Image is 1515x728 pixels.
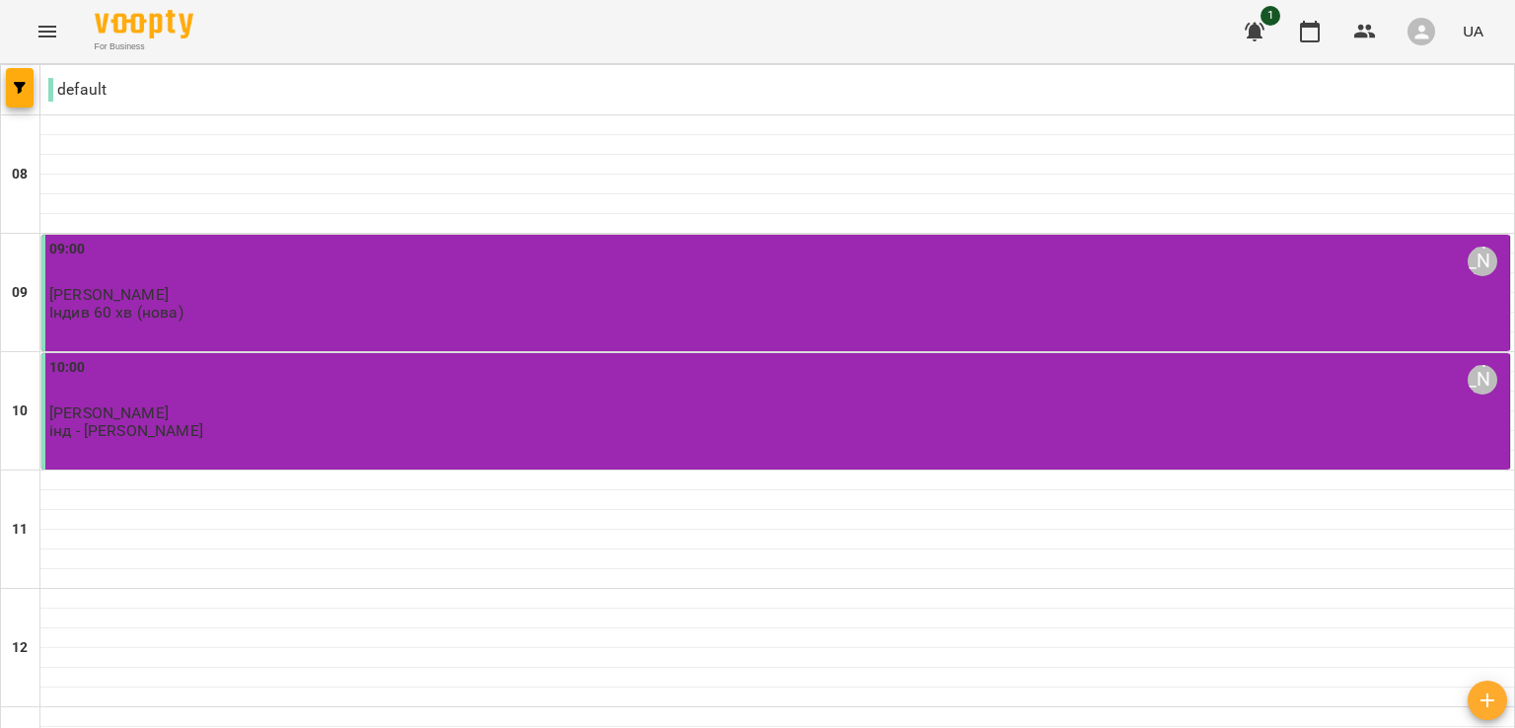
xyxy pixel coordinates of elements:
[49,403,169,422] span: [PERSON_NAME]
[1455,13,1491,49] button: UA
[1463,21,1483,41] span: UA
[24,8,71,55] button: Menu
[12,637,28,659] h6: 12
[49,239,86,260] label: 09:00
[12,400,28,422] h6: 10
[12,519,28,541] h6: 11
[1468,681,1507,720] button: Створити урок
[1261,6,1280,26] span: 1
[49,357,86,379] label: 10:00
[95,10,193,38] img: Voopty Logo
[48,78,107,102] p: default
[1468,365,1497,395] div: Богдан Турковський
[12,164,28,185] h6: 08
[95,40,193,53] span: For Business
[49,422,203,439] p: інд - [PERSON_NAME]
[1468,247,1497,276] div: Богдан Турковський
[49,304,183,321] p: Індив 60 хв (нова)
[12,282,28,304] h6: 09
[49,285,169,304] span: [PERSON_NAME]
